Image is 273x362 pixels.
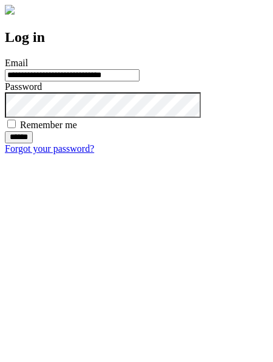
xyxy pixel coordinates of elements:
[5,5,15,15] img: logo-4e3dc11c47720685a147b03b5a06dd966a58ff35d612b21f08c02c0306f2b779.png
[5,143,94,154] a: Forgot your password?
[5,29,268,46] h2: Log in
[20,120,77,130] label: Remember me
[5,58,28,68] label: Email
[5,81,42,92] label: Password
